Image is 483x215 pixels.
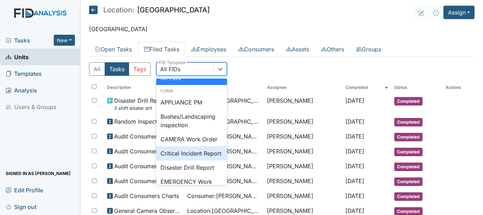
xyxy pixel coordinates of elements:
[92,84,97,89] input: Toggle All Rows Selected
[6,36,54,45] a: Tasks
[6,85,37,96] span: Analysis
[264,114,342,129] td: [PERSON_NAME]
[345,163,364,170] span: [DATE]
[6,201,36,212] span: Sign out
[345,207,364,214] span: [DATE]
[264,189,342,204] td: [PERSON_NAME]
[114,162,179,170] span: Audit Consumers Charts
[114,192,179,200] span: Audit Consumers Charts
[138,42,185,57] a: Filed Tasks
[114,105,168,112] small: 3 shift disater dril
[156,109,227,132] div: Bushes/Landscaping inspection
[232,42,280,57] a: Consumers
[89,42,138,57] a: Open Tasks
[443,6,475,19] button: Assign
[345,133,364,140] span: [DATE]
[345,118,364,125] span: [DATE]
[280,42,315,57] a: Assets
[6,68,42,79] span: Templates
[264,174,342,189] td: [PERSON_NAME]
[156,95,227,109] div: APPLIANCE PM
[391,81,443,94] th: Toggle SortBy
[114,147,179,155] span: Audit Consumers Charts
[264,144,342,159] td: [PERSON_NAME]
[89,6,210,14] h5: [GEOGRAPHIC_DATA]
[89,62,151,76] div: Type filter
[114,177,179,185] span: Audit Consumers Charts
[350,42,387,57] a: Groups
[394,177,423,186] span: Completed
[54,35,75,46] button: New
[264,129,342,144] td: [PERSON_NAME]
[394,97,423,106] span: Completed
[103,6,134,13] span: Location:
[187,192,261,200] span: Consumer : [PERSON_NAME][GEOGRAPHIC_DATA]
[129,62,151,76] button: Tags
[156,160,227,175] div: Disaster Drill Report
[114,117,181,126] span: Random Inspection for Evening
[156,88,227,94] div: Form
[345,192,364,199] span: [DATE]
[89,62,105,76] button: All
[264,94,342,114] td: [PERSON_NAME]
[394,133,423,141] span: Completed
[156,175,227,197] div: EMERGENCY Work Order
[394,118,423,126] span: Completed
[89,25,475,33] p: [GEOGRAPHIC_DATA]
[114,206,181,215] span: General Camera Observation
[343,81,392,94] th: Toggle SortBy
[6,51,29,62] span: Units
[156,146,227,160] div: Critical Incident Report
[394,163,423,171] span: Completed
[264,159,342,174] td: [PERSON_NAME]
[345,177,364,185] span: [DATE]
[394,148,423,156] span: Completed
[105,62,129,76] button: Tasks
[185,42,232,57] a: Employees
[160,65,180,73] div: All FIDs
[315,42,350,57] a: Others
[345,148,364,155] span: [DATE]
[345,97,364,104] span: [DATE]
[114,132,179,141] span: Audit Consumers Charts
[6,168,71,179] span: Signed in as [PERSON_NAME]
[6,185,43,196] span: Edit Profile
[156,132,227,146] div: CAMERA Work Order
[187,206,261,215] span: Location : [GEOGRAPHIC_DATA]
[443,81,475,94] th: Actions
[264,81,342,94] th: Assignee
[394,192,423,201] span: Completed
[104,81,184,94] th: Toggle SortBy
[114,96,168,112] span: Disaster Drill Report 3 shift disater dril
